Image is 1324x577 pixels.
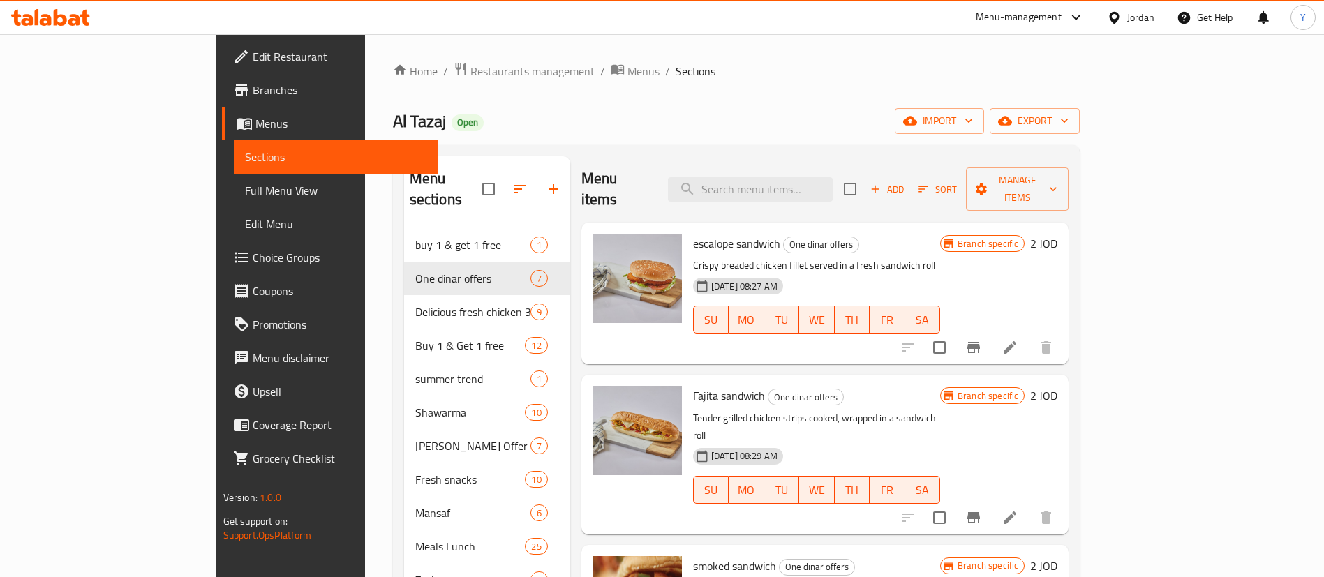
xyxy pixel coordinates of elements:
[245,216,426,232] span: Edit Menu
[404,228,570,262] div: buy 1 & get 1 free1
[770,480,794,500] span: TU
[530,437,548,454] div: items
[693,410,940,444] p: Tender grilled chicken strips cooked, wrapped in a sandwich roll
[530,370,548,387] div: items
[1030,234,1057,253] h6: 2 JOD
[503,172,537,206] span: Sort sections
[693,385,765,406] span: Fajita sandwich
[404,396,570,429] div: Shawarma10
[525,538,547,555] div: items
[1029,331,1063,364] button: delete
[526,473,546,486] span: 10
[253,383,426,400] span: Upsell
[835,306,870,334] button: TH
[957,331,990,364] button: Branch-specific-item
[253,249,426,266] span: Choice Groups
[734,480,758,500] span: MO
[915,179,960,200] button: Sort
[693,555,776,576] span: smoked sandwich
[415,337,526,354] div: Buy 1 & Get 1 free
[253,350,426,366] span: Menu disclaimer
[531,373,547,386] span: 1
[1029,501,1063,534] button: delete
[525,337,547,354] div: items
[404,530,570,563] div: Meals Lunch25
[770,310,794,330] span: TU
[905,306,940,334] button: SA
[1001,112,1069,130] span: export
[404,262,570,295] div: One dinar offers7
[799,306,834,334] button: WE
[393,62,1080,80] nav: breadcrumb
[693,306,729,334] button: SU
[875,480,899,500] span: FR
[415,270,530,287] span: One dinar offers
[443,63,448,80] li: /
[531,272,547,285] span: 7
[530,504,548,521] div: items
[253,48,426,65] span: Edit Restaurant
[805,480,828,500] span: WE
[260,488,281,507] span: 1.0.0
[990,108,1080,134] button: export
[415,471,526,488] span: Fresh snacks
[895,108,984,134] button: import
[531,239,547,252] span: 1
[415,237,530,253] span: buy 1 & get 1 free
[222,341,438,375] a: Menu disclaimer
[415,304,530,320] span: Delicious fresh chicken 30% discount
[474,174,503,204] span: Select all sections
[404,429,570,463] div: [PERSON_NAME] Offer - 30% Offer7
[729,476,764,504] button: MO
[415,437,530,454] span: [PERSON_NAME] Offer - 30% Offer
[415,538,526,555] span: Meals Lunch
[593,386,682,475] img: Fajita sandwich
[909,179,966,200] span: Sort items
[865,179,909,200] button: Add
[415,370,530,387] span: summer trend
[668,177,833,202] input: search
[706,449,783,463] span: [DATE] 08:29 AM
[415,404,526,421] span: Shawarma
[525,404,547,421] div: items
[911,310,935,330] span: SA
[676,63,715,80] span: Sections
[966,167,1069,211] button: Manage items
[454,62,595,80] a: Restaurants management
[253,82,426,98] span: Branches
[783,237,859,253] div: One dinar offers
[1002,509,1018,526] a: Edit menu item
[404,496,570,530] div: Mansaf6
[223,526,312,544] a: Support.OpsPlatform
[865,179,909,200] span: Add item
[734,310,758,330] span: MO
[1300,10,1306,25] span: Y
[245,149,426,165] span: Sections
[234,174,438,207] a: Full Menu View
[1030,386,1057,405] h6: 2 JOD
[768,389,843,405] span: One dinar offers
[840,480,864,500] span: TH
[600,63,605,80] li: /
[764,306,799,334] button: TU
[415,504,530,521] span: Mansaf
[693,476,729,504] button: SU
[530,270,548,287] div: items
[693,257,940,274] p: Crispy breaded chicken fillet served in a fresh sandwich roll
[537,172,570,206] button: Add section
[530,237,548,253] div: items
[875,310,899,330] span: FR
[780,559,854,575] span: One dinar offers
[784,237,858,253] span: One dinar offers
[805,310,828,330] span: WE
[699,310,723,330] span: SU
[611,62,660,80] a: Menus
[835,476,870,504] button: TH
[253,283,426,299] span: Coupons
[729,306,764,334] button: MO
